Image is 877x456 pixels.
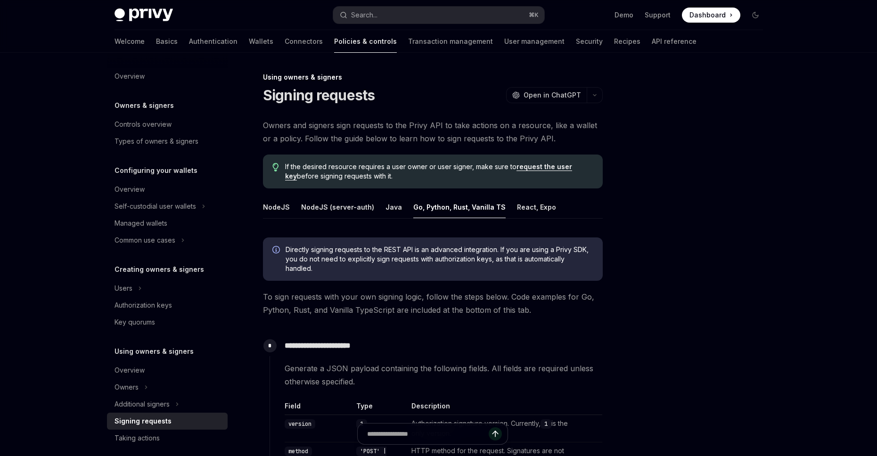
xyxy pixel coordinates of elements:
[115,30,145,53] a: Welcome
[115,235,175,246] div: Common use cases
[352,401,408,415] th: Type
[189,30,238,53] a: Authentication
[263,73,603,82] div: Using owners & signers
[576,30,603,53] a: Security
[107,413,228,430] a: Signing requests
[115,119,172,130] div: Controls overview
[115,399,170,410] div: Additional signers
[115,365,145,376] div: Overview
[504,30,565,53] a: User management
[115,264,204,275] h5: Creating owners & signers
[107,133,228,150] a: Types of owners & signers
[107,314,228,331] a: Key quorums
[682,8,740,23] a: Dashboard
[408,401,583,415] th: Description
[115,71,145,82] div: Overview
[506,87,587,103] button: Open in ChatGPT
[115,165,197,176] h5: Configuring your wallets
[115,382,139,393] div: Owners
[263,290,603,317] span: To sign requests with your own signing logic, follow the steps below. Code examples for Go, Pytho...
[107,116,228,133] a: Controls overview
[115,415,172,427] div: Signing requests
[107,181,228,198] a: Overview
[107,68,228,85] a: Overview
[652,30,697,53] a: API reference
[285,401,353,415] th: Field
[115,184,145,195] div: Overview
[356,419,367,429] code: 1
[263,196,290,218] button: NodeJS
[272,246,282,255] svg: Info
[115,100,174,111] h5: Owners & signers
[517,196,556,218] button: React, Expo
[645,10,671,20] a: Support
[285,30,323,53] a: Connectors
[408,415,583,442] td: Authorization signature version. Currently, is the only version.
[107,362,228,379] a: Overview
[115,346,194,357] h5: Using owners & signers
[263,119,603,145] span: Owners and signers sign requests to the Privy API to take actions on a resource, like a wallet or...
[285,419,315,429] code: version
[489,427,502,440] button: Send message
[524,90,581,100] span: Open in ChatGPT
[385,196,402,218] button: Java
[263,87,375,104] h1: Signing requests
[615,10,633,20] a: Demo
[107,297,228,314] a: Authorization keys
[115,218,167,229] div: Managed wallets
[115,300,172,311] div: Authorization keys
[285,162,593,181] span: If the desired resource requires a user owner or user signer, make sure to before signing request...
[249,30,273,53] a: Wallets
[272,163,279,171] svg: Tip
[156,30,178,53] a: Basics
[115,201,196,212] div: Self-custodial user wallets
[614,30,640,53] a: Recipes
[286,245,593,273] span: Directly signing requests to the REST API is an advanced integration. If you are using a Privy SD...
[301,196,374,218] button: NodeJS (server-auth)
[408,30,493,53] a: Transaction management
[115,283,132,294] div: Users
[107,215,228,232] a: Managed wallets
[333,7,544,24] button: Search...⌘K
[413,196,506,218] button: Go, Python, Rust, Vanilla TS
[689,10,726,20] span: Dashboard
[285,362,602,388] span: Generate a JSON payload containing the following fields. All fields are required unless otherwise...
[351,9,377,21] div: Search...
[334,30,397,53] a: Policies & controls
[115,136,198,147] div: Types of owners & signers
[115,432,160,444] div: Taking actions
[541,419,551,429] code: 1
[748,8,763,23] button: Toggle dark mode
[115,8,173,22] img: dark logo
[115,317,155,328] div: Key quorums
[529,11,539,19] span: ⌘ K
[107,430,228,447] a: Taking actions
